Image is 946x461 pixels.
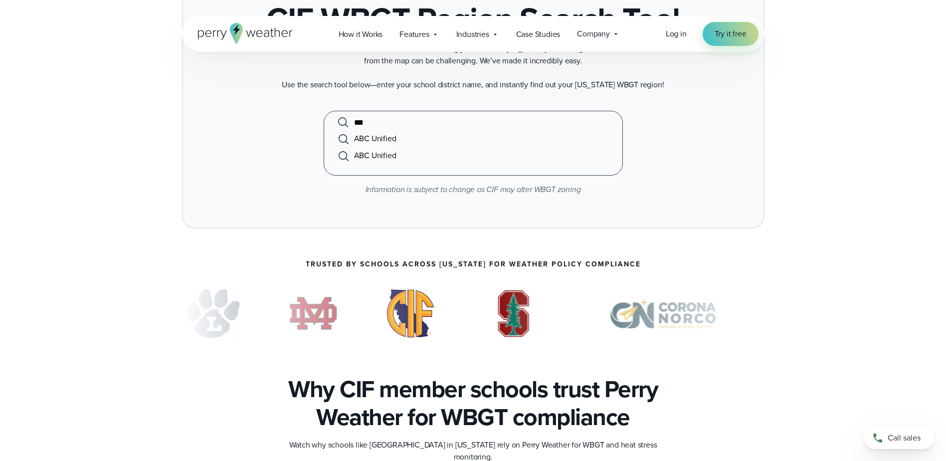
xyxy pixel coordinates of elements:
div: 7 of 7 [386,288,435,338]
div: slideshow [182,288,764,343]
h3: Why CIF member schools trust Perry Weather for WBGT compliance [182,375,764,431]
a: How it Works [330,24,391,44]
div: 5 of 7 [185,288,240,338]
a: Log in [666,28,687,40]
span: Log in [666,28,687,39]
span: Features [399,28,429,40]
img: Corona-Norco-Unified-School-District.svg [592,288,734,338]
p: Trusted by Schools Across [US_STATE] for Weather Policy Compliance [306,260,641,268]
a: Case Studies [508,24,569,44]
p: Information is subject to change as CIF may alter WBGT zoning [211,184,736,196]
span: How it Works [339,28,383,40]
a: Try it free [703,22,758,46]
p: We often hear that determining your school’s [US_STATE] WBGT region from the map can be challengi... [274,43,673,67]
a: Call sales [864,427,934,449]
div: 6 of 7 [288,288,338,338]
span: Try it free [715,28,747,40]
div: 1 of 7 [483,288,544,338]
p: Use the search tool below—enter your school district name, and instantly find out your [US_STATE]... [274,79,673,91]
h1: CIF WBGT Region Search Tool [266,3,680,35]
li: ABC Unified [336,130,610,147]
span: Company [577,28,610,40]
li: ABC Unified [336,147,610,164]
span: Call sales [888,432,921,444]
span: Case Studies [516,28,561,40]
span: Industries [456,28,489,40]
img: Stanford-University.svg [483,288,544,338]
div: 2 of 7 [592,288,734,338]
